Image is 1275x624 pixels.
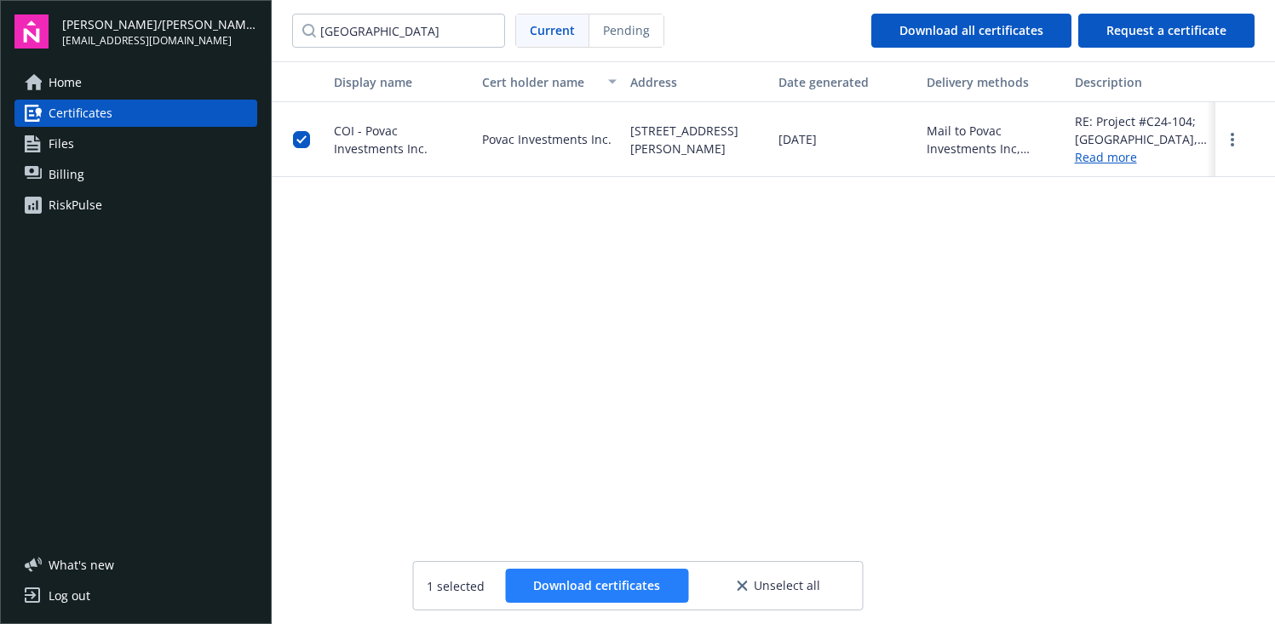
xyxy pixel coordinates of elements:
[871,14,1071,48] button: Download all certificates
[334,123,428,157] span: COI - Povac Investments Inc.
[709,569,848,603] button: Unselect all
[49,556,114,574] span: What ' s new
[603,21,650,39] span: Pending
[1075,112,1209,148] div: RE: Project #C24-104; [GEOGRAPHIC_DATA], Lot A Povac Investments Inc. dba Adept Building and Cons...
[49,100,112,127] span: Certificates
[1068,61,1216,102] button: Description
[1106,22,1226,38] span: Request a certificate
[623,61,772,102] button: Address
[927,122,1061,157] div: Mail to Povac Investments Inc, [STREET_ADDRESS][PERSON_NAME]
[630,73,765,91] div: Address
[14,556,141,574] button: What's new
[62,15,257,33] span: [PERSON_NAME]/[PERSON_NAME] Construction, Inc.
[62,33,257,49] span: [EMAIL_ADDRESS][DOMAIN_NAME]
[533,577,660,593] span: Download certificates
[427,577,485,595] span: 1 selected
[772,61,920,102] button: Date generated
[49,69,82,96] span: Home
[334,73,468,91] div: Display name
[754,580,820,592] span: Unselect all
[14,130,257,157] a: Files
[482,130,612,148] span: Povac Investments Inc.
[14,161,257,188] a: Billing
[482,73,598,91] div: Cert holder name
[14,14,49,49] img: navigator-logo.svg
[475,61,623,102] button: Cert holder name
[778,130,817,148] span: [DATE]
[49,161,84,188] span: Billing
[49,582,90,610] div: Log out
[1075,73,1209,91] div: Description
[530,21,575,39] span: Current
[327,61,475,102] button: Display name
[293,131,310,148] input: Toggle Row Selected
[1075,148,1209,166] a: Read more
[927,73,1061,91] div: Delivery methods
[292,14,505,48] input: Filter certificates...
[1222,129,1243,150] a: more
[14,192,257,219] a: RiskPulse
[899,22,1043,38] span: Download all certificates
[1078,14,1255,48] button: Request a certificate
[920,61,1068,102] button: Delivery methods
[62,14,257,49] button: [PERSON_NAME]/[PERSON_NAME] Construction, Inc.[EMAIL_ADDRESS][DOMAIN_NAME]
[49,130,74,157] span: Files
[589,14,663,47] span: Pending
[505,569,688,603] button: Download certificates
[14,100,257,127] a: Certificates
[49,192,102,219] div: RiskPulse
[14,69,257,96] a: Home
[778,73,913,91] div: Date generated
[630,122,765,157] span: [STREET_ADDRESS][PERSON_NAME]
